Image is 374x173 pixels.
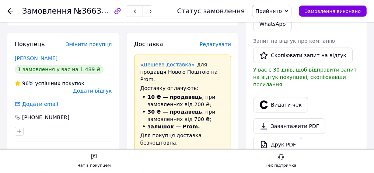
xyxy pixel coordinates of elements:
[140,132,225,146] div: Для покупця доставка безкоштовна.
[253,137,302,152] a: Друк PDF
[305,8,361,14] span: Замовлення виконано
[15,148,60,155] span: Отримувач
[140,108,225,123] li: , при замовленнях від 700 ₴;
[253,118,325,134] a: Завантажити PDF
[15,55,57,61] a: [PERSON_NAME]
[15,65,104,74] div: 1 замовлення у вас на 1 489 ₴
[266,162,297,169] div: Тех підтримка
[253,17,292,31] a: WhatsApp
[299,6,367,17] button: Замовлення виконано
[73,88,112,94] span: Додати відгук
[7,7,13,15] div: Повернутися назад
[140,84,225,92] div: Доставку оплачують:
[140,61,225,83] div: для продавця Новою Поштою на Prom.
[22,7,71,15] span: Замовлення
[66,41,112,47] span: Змінити покупця
[148,94,202,100] span: 10 ₴ — продавець
[253,97,308,113] button: Видати чек
[253,38,335,44] span: Запит на відгук про компанію
[253,67,357,87] span: У вас є 30 днів, щоб відправити запит на відгук покупцеві, скопіювавши посилання.
[77,162,111,169] div: Чат з покупцем
[148,109,202,115] span: 30 ₴ — продавець
[14,100,59,108] div: Додати email
[22,80,34,86] span: 96%
[177,7,245,15] div: Статус замовлення
[140,62,195,68] a: «Дешева доставка»
[253,48,353,63] button: Скопіювати запит на відгук
[21,114,70,121] div: [PHONE_NUMBER]
[140,93,225,108] li: , при замовленнях від 200 ₴;
[148,124,200,129] span: залишок — Prom.
[15,41,45,48] span: Покупець
[255,8,282,14] span: Прийнято
[134,41,163,48] span: Доставка
[74,6,126,15] span: №366362138
[21,100,59,108] div: Додати email
[15,80,84,87] div: успішних покупок
[200,41,231,47] span: Редагувати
